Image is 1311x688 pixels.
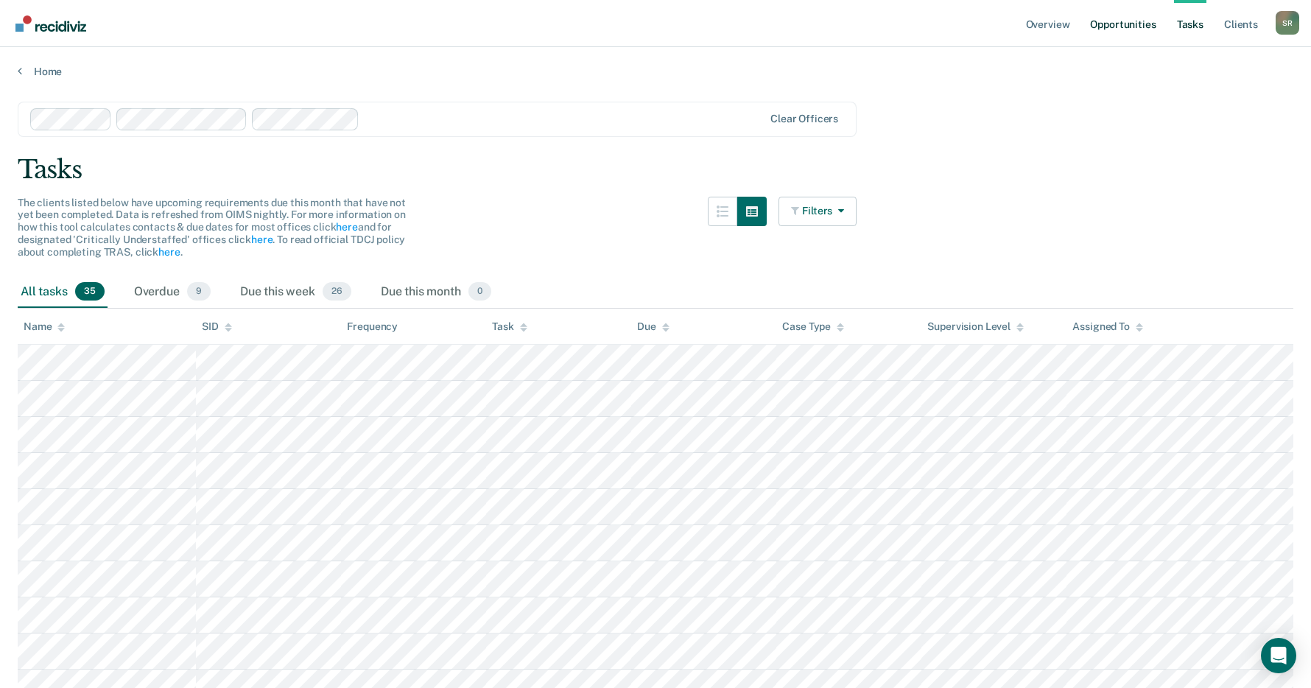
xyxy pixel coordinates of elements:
[18,65,1293,78] a: Home
[15,15,86,32] img: Recidiviz
[1276,11,1299,35] div: S R
[323,282,351,301] span: 26
[18,276,108,309] div: All tasks35
[1072,320,1142,333] div: Assigned To
[237,276,354,309] div: Due this week26
[378,276,494,309] div: Due this month0
[158,246,180,258] a: here
[492,320,527,333] div: Task
[637,320,669,333] div: Due
[24,320,65,333] div: Name
[75,282,105,301] span: 35
[927,320,1024,333] div: Supervision Level
[187,282,211,301] span: 9
[778,197,857,226] button: Filters
[1276,11,1299,35] button: Profile dropdown button
[347,320,398,333] div: Frequency
[131,276,214,309] div: Overdue9
[202,320,232,333] div: SID
[18,155,1293,185] div: Tasks
[1261,638,1296,673] div: Open Intercom Messenger
[468,282,491,301] span: 0
[770,113,838,125] div: Clear officers
[336,221,357,233] a: here
[18,197,406,258] span: The clients listed below have upcoming requirements due this month that have not yet been complet...
[782,320,844,333] div: Case Type
[251,234,273,245] a: here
